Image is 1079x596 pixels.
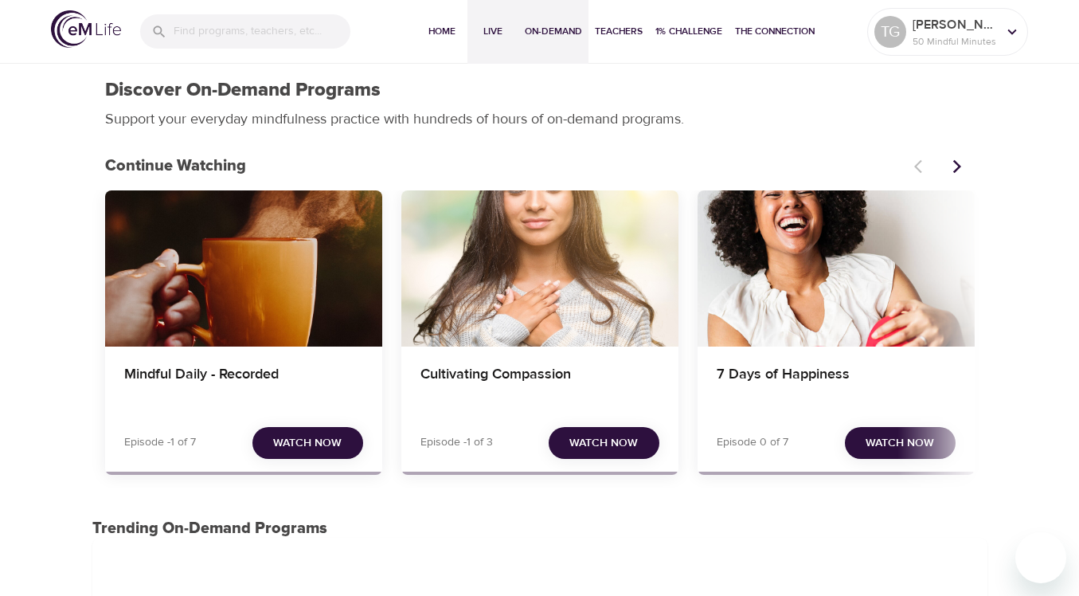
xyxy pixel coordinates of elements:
h3: Continue Watching [105,157,905,175]
button: Cultivating Compassion [401,190,678,347]
img: logo [51,10,121,48]
span: Watch Now [569,433,638,453]
p: Episode 0 of 7 [717,434,788,451]
button: Watch Now [252,427,363,460]
span: 1% Challenge [655,23,722,40]
span: Watch Now [866,433,934,453]
button: Watch Now [845,427,956,460]
button: Next items [940,149,975,184]
h1: Discover On-Demand Programs [105,79,381,102]
p: Episode -1 of 7 [124,434,196,451]
button: Mindful Daily - Recorded [105,190,382,347]
input: Find programs, teachers, etc... [174,14,350,49]
h4: 7 Days of Happiness [717,366,956,404]
span: Watch Now [273,433,342,453]
button: 7 Days of Happiness [698,190,975,347]
h4: Mindful Daily - Recorded [124,366,363,404]
span: On-Demand [525,23,582,40]
span: Live [474,23,512,40]
span: The Connection [735,23,815,40]
p: 50 Mindful Minutes [913,34,997,49]
h3: Trending On-Demand Programs [92,520,987,538]
button: Watch Now [549,427,659,460]
p: [PERSON_NAME] [913,15,997,34]
iframe: Button to launch messaging window [1015,532,1066,583]
div: TG [874,16,906,48]
span: Teachers [595,23,643,40]
p: Episode -1 of 3 [420,434,493,451]
span: Home [423,23,461,40]
h4: Cultivating Compassion [420,366,659,404]
p: Support your everyday mindfulness practice with hundreds of hours of on-demand programs. [105,108,702,130]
